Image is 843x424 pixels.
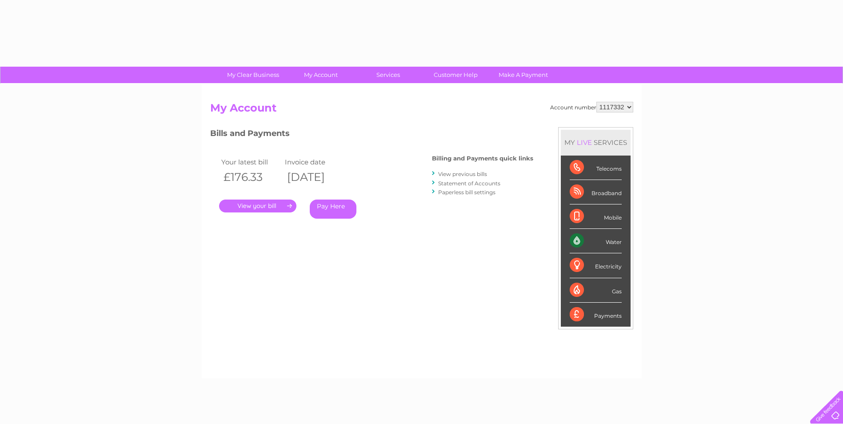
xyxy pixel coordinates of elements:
[438,189,495,196] a: Paperless bill settings
[219,156,283,168] td: Your latest bill
[432,155,533,162] h4: Billing and Payments quick links
[570,180,622,204] div: Broadband
[570,303,622,327] div: Payments
[283,156,347,168] td: Invoice date
[575,138,594,147] div: LIVE
[570,253,622,278] div: Electricity
[310,200,356,219] a: Pay Here
[570,278,622,303] div: Gas
[561,130,631,155] div: MY SERVICES
[570,204,622,229] div: Mobile
[284,67,357,83] a: My Account
[352,67,425,83] a: Services
[487,67,560,83] a: Make A Payment
[216,67,290,83] a: My Clear Business
[438,180,500,187] a: Statement of Accounts
[570,156,622,180] div: Telecoms
[219,168,283,186] th: £176.33
[283,168,347,186] th: [DATE]
[210,127,533,143] h3: Bills and Payments
[219,200,296,212] a: .
[419,67,492,83] a: Customer Help
[438,171,487,177] a: View previous bills
[210,102,633,119] h2: My Account
[550,102,633,112] div: Account number
[570,229,622,253] div: Water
